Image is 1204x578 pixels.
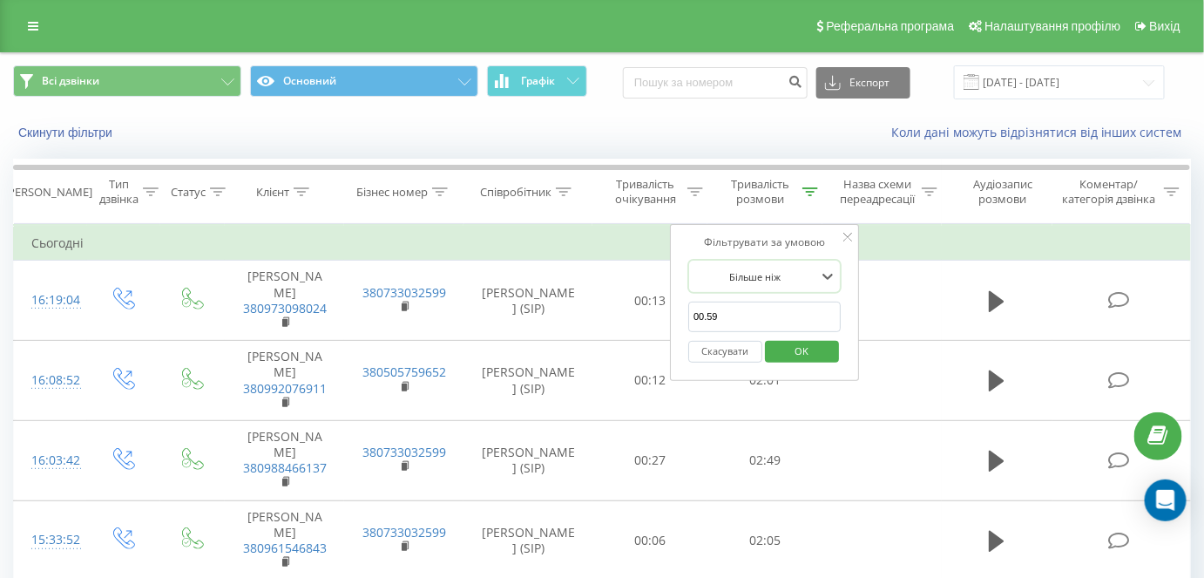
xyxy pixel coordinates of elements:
[592,341,707,421] td: 00:12
[225,420,344,500] td: [PERSON_NAME]
[707,420,822,500] td: 02:49
[487,65,587,97] button: Графік
[243,540,327,556] a: 380961546843
[984,19,1120,33] span: Налаштування профілю
[225,261,344,341] td: [PERSON_NAME]
[827,19,955,33] span: Реферальна програма
[31,444,70,478] div: 16:03:42
[362,444,446,460] a: 380733032599
[31,364,70,398] div: 16:08:52
[838,177,917,207] div: Назва схеми переадресації
[362,364,446,380] a: 380505759652
[688,302,842,332] input: 00:00
[1058,177,1160,207] div: Коментар/категорія дзвінка
[623,67,808,99] input: Пошук за номером
[765,341,839,363] button: OK
[4,185,92,200] div: [PERSON_NAME]
[480,185,551,200] div: Співробітник
[362,524,446,541] a: 380733032599
[688,234,842,251] div: Фільтрувати за умовою
[463,420,592,500] td: [PERSON_NAME] (SIP)
[592,261,707,341] td: 00:13
[723,177,798,207] div: Тривалість розмови
[42,74,99,88] span: Всі дзвінки
[891,124,1191,140] a: Коли дані можуть відрізнятися вiд інших систем
[99,177,139,207] div: Тип дзвінка
[171,185,206,200] div: Статус
[13,65,241,97] button: Всі дзвінки
[250,65,478,97] button: Основний
[1150,19,1180,33] span: Вихід
[14,226,1191,261] td: Сьогодні
[957,177,1048,207] div: Аудіозапис розмови
[1145,479,1187,521] div: Open Intercom Messenger
[243,459,327,476] a: 380988466137
[608,177,683,207] div: Тривалість очікування
[688,341,762,363] button: Скасувати
[356,185,428,200] div: Бізнес номер
[592,420,707,500] td: 00:27
[225,341,344,421] td: [PERSON_NAME]
[777,337,826,364] span: OK
[362,284,446,301] a: 380733032599
[463,341,592,421] td: [PERSON_NAME] (SIP)
[521,75,555,87] span: Графік
[463,261,592,341] td: [PERSON_NAME] (SIP)
[256,185,289,200] div: Клієнт
[243,380,327,397] a: 380992076911
[31,283,70,317] div: 16:19:04
[13,125,121,140] button: Скинути фільтри
[243,300,327,316] a: 380973098024
[816,67,910,99] button: Експорт
[31,523,70,557] div: 15:33:52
